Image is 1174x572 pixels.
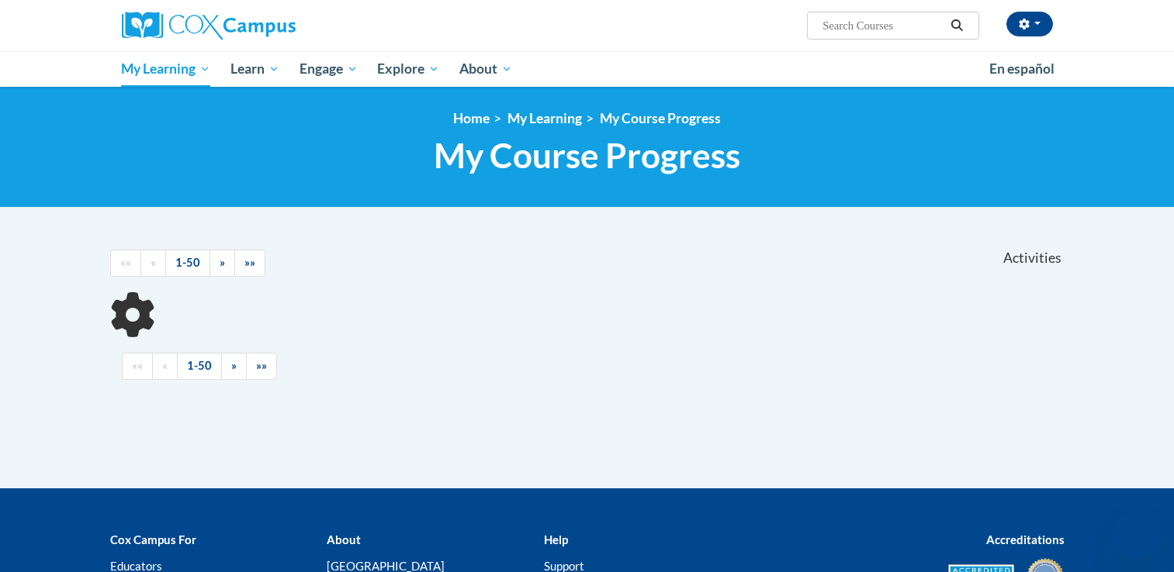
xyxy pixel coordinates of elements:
[1112,510,1162,560] iframe: Button to launch messaging window
[110,250,141,277] a: Begining
[231,359,237,372] span: »
[151,256,156,269] span: «
[989,60,1055,77] span: En español
[234,250,265,277] a: End
[300,60,358,78] span: Engage
[821,16,945,35] input: Search Courses
[507,110,582,126] a: My Learning
[162,359,168,372] span: «
[210,250,235,277] a: Next
[367,51,449,87] a: Explore
[544,532,568,546] b: Help
[327,532,361,546] b: About
[165,250,210,277] a: 1-50
[110,532,196,546] b: Cox Campus For
[220,256,225,269] span: »
[177,353,222,380] a: 1-50
[122,353,153,380] a: Begining
[230,60,279,78] span: Learn
[459,60,512,78] span: About
[1003,250,1061,267] span: Activities
[121,60,210,78] span: My Learning
[434,135,740,176] span: My Course Progress
[220,51,289,87] a: Learn
[140,250,166,277] a: Previous
[122,12,417,40] a: Cox Campus
[945,16,968,35] button: Search
[99,51,1076,87] div: Main menu
[246,353,277,380] a: End
[132,359,143,372] span: ««
[256,359,267,372] span: »»
[289,51,368,87] a: Engage
[120,256,131,269] span: ««
[449,51,522,87] a: About
[453,110,490,126] a: Home
[600,110,721,126] a: My Course Progress
[122,12,296,40] img: Cox Campus
[244,256,255,269] span: »»
[221,353,247,380] a: Next
[152,353,178,380] a: Previous
[112,51,221,87] a: My Learning
[986,532,1065,546] b: Accreditations
[979,53,1065,85] a: En español
[1006,12,1053,36] button: Account Settings
[377,60,439,78] span: Explore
